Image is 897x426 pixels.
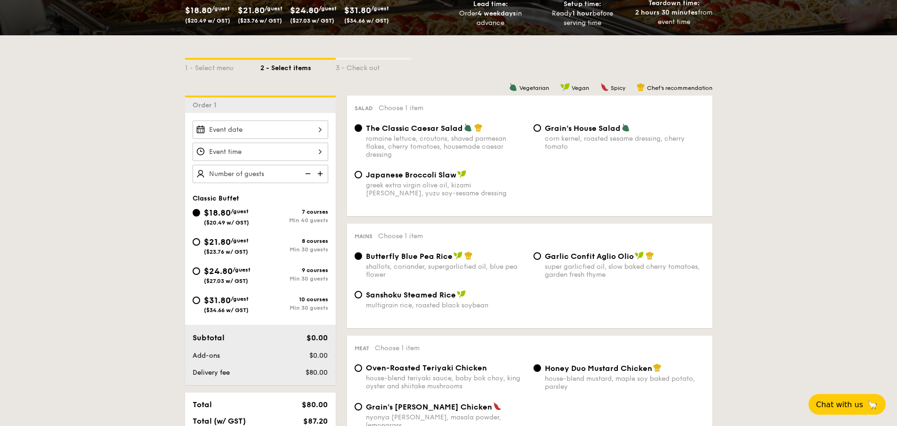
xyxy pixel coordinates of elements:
[238,5,265,16] span: $21.80
[572,9,592,17] strong: 1 hour
[375,344,420,352] span: Choose 1 item
[378,232,423,240] span: Choose 1 item
[457,290,466,298] img: icon-vegan.f8ff3823.svg
[193,165,328,183] input: Number of guests
[193,400,212,409] span: Total
[212,5,230,12] span: /guest
[355,124,362,132] input: The Classic Caesar Saladromaine lettuce, croutons, shaved parmesan flakes, cherry tomatoes, house...
[457,170,467,178] img: icon-vegan.f8ff3823.svg
[260,275,328,282] div: Min 30 guests
[366,374,526,390] div: house-blend teriyaki sauce, baby bok choy, king oyster and shiitake mushrooms
[260,267,328,273] div: 9 courses
[533,124,541,132] input: Grain's House Saladcorn kernel, roasted sesame dressing, cherry tomato
[306,369,328,377] span: $80.00
[344,5,371,16] span: $31.80
[314,165,328,183] img: icon-add.58712e84.svg
[509,83,517,91] img: icon-vegetarian.fe4039eb.svg
[290,17,334,24] span: ($27.03 w/ GST)
[545,263,705,279] div: super garlicfied oil, slow baked cherry tomatoes, garden fresh thyme
[204,249,248,255] span: ($23.76 w/ GST)
[545,252,634,261] span: Garlic Confit Aglio Olio
[545,135,705,151] div: corn kernel, roasted sesame dressing, cherry tomato
[355,105,373,112] span: Salad
[193,101,220,109] span: Order 1
[193,209,200,217] input: $18.80/guest($20.49 w/ GST)7 coursesMin 40 guests
[265,5,283,12] span: /guest
[545,364,652,373] span: Honey Duo Mustard Chicken
[302,400,328,409] span: $80.00
[477,9,516,17] strong: 4 weekdays
[193,267,200,275] input: $24.80/guest($27.03 w/ GST)9 coursesMin 30 guests
[464,123,472,132] img: icon-vegetarian.fe4039eb.svg
[600,83,609,91] img: icon-spicy.37a8142b.svg
[366,363,487,372] span: Oven-Roasted Teriyaki Chicken
[637,83,645,91] img: icon-chef-hat.a58ddaea.svg
[204,208,231,218] span: $18.80
[204,219,249,226] span: ($20.49 w/ GST)
[238,17,282,24] span: ($23.76 w/ GST)
[204,295,231,305] span: $31.80
[816,400,863,409] span: Chat with us
[185,5,212,16] span: $18.80
[867,399,878,410] span: 🦙
[355,171,362,178] input: Japanese Broccoli Slawgreek extra virgin olive oil, kizami [PERSON_NAME], yuzu soy-sesame dressing
[231,237,249,244] span: /guest
[449,9,533,28] div: Order in advance
[355,252,362,260] input: Butterfly Blue Pea Riceshallots, coriander, supergarlicfied oil, blue pea flower
[260,296,328,303] div: 10 courses
[303,417,328,426] span: $87.20
[336,60,411,73] div: 3 - Check out
[371,5,389,12] span: /guest
[366,181,526,197] div: greek extra virgin olive oil, kizami [PERSON_NAME], yuzu soy-sesame dressing
[493,402,501,410] img: icon-spicy.37a8142b.svg
[260,305,328,311] div: Min 30 guests
[560,83,570,91] img: icon-vegan.f8ff3823.svg
[204,307,249,313] span: ($34.66 w/ GST)
[204,278,248,284] span: ($27.03 w/ GST)
[300,165,314,183] img: icon-reduce.1d2dbef1.svg
[193,369,230,377] span: Delivery fee
[622,123,630,132] img: icon-vegetarian.fe4039eb.svg
[204,266,233,276] span: $24.80
[653,363,662,372] img: icon-chef-hat.a58ddaea.svg
[366,263,526,279] div: shallots, coriander, supergarlicfied oil, blue pea flower
[533,252,541,260] input: Garlic Confit Aglio Oliosuper garlicfied oil, slow baked cherry tomatoes, garden fresh thyme
[366,290,456,299] span: Sanshoku Steamed Rice
[307,333,328,342] span: $0.00
[231,296,249,302] span: /guest
[635,251,644,260] img: icon-vegan.f8ff3823.svg
[632,8,716,27] div: from event time
[366,252,453,261] span: Butterfly Blue Pea Rice
[366,170,456,179] span: Japanese Broccoli Slaw
[319,5,337,12] span: /guest
[193,238,200,246] input: $21.80/guest($23.76 w/ GST)8 coursesMin 30 guests
[193,352,220,360] span: Add-ons
[464,251,473,260] img: icon-chef-hat.a58ddaea.svg
[533,364,541,372] input: Honey Duo Mustard Chickenhouse-blend mustard, maple soy baked potato, parsley
[611,85,625,91] span: Spicy
[260,217,328,224] div: Min 40 guests
[193,143,328,161] input: Event time
[545,124,621,133] span: Grain's House Salad
[193,333,225,342] span: Subtotal
[260,209,328,215] div: 7 courses
[204,237,231,247] span: $21.80
[519,85,549,91] span: Vegetarian
[193,194,239,202] span: Classic Buffet
[193,297,200,304] input: $31.80/guest($34.66 w/ GST)10 coursesMin 30 guests
[646,251,654,260] img: icon-chef-hat.a58ddaea.svg
[231,208,249,215] span: /guest
[572,85,589,91] span: Vegan
[309,352,328,360] span: $0.00
[290,5,319,16] span: $24.80
[545,375,705,391] div: house-blend mustard, maple soy baked potato, parsley
[185,60,260,73] div: 1 - Select menu
[355,403,362,410] input: Grain's [PERSON_NAME] Chickennyonya [PERSON_NAME], masala powder, lemongrass
[233,266,251,273] span: /guest
[474,123,483,132] img: icon-chef-hat.a58ddaea.svg
[355,233,372,240] span: Mains
[193,121,328,139] input: Event date
[355,291,362,298] input: Sanshoku Steamed Ricemultigrain rice, roasted black soybean
[355,345,369,352] span: Meat
[366,135,526,159] div: romaine lettuce, croutons, shaved parmesan flakes, cherry tomatoes, housemade caesar dressing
